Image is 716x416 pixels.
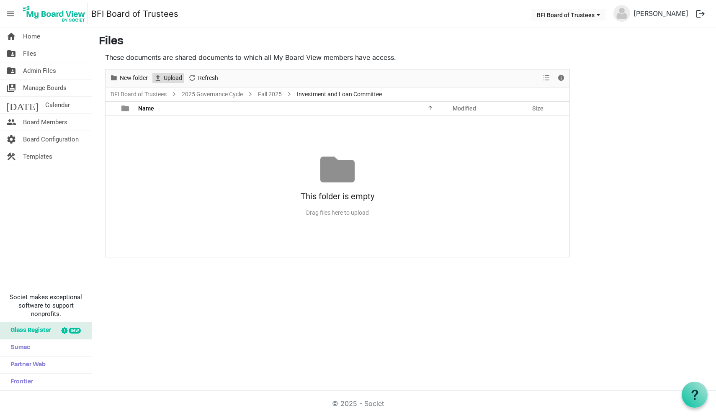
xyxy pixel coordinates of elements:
[151,69,185,87] div: Upload
[6,45,16,62] span: folder_shared
[23,45,36,62] span: Files
[21,3,88,24] img: My Board View Logo
[532,105,543,112] span: Size
[91,5,178,22] a: BFI Board of Trustees
[138,105,154,112] span: Name
[23,28,40,45] span: Home
[541,73,551,83] button: View dropdownbutton
[554,69,568,87] div: Details
[531,9,605,21] button: BFI Board of Trustees dropdownbutton
[119,73,149,83] span: New folder
[99,35,709,49] h3: Files
[163,73,183,83] span: Upload
[23,148,52,165] span: Templates
[187,73,220,83] button: Refresh
[185,69,221,87] div: Refresh
[107,69,151,87] div: New folder
[180,89,245,100] a: 2025 Governance Cycle
[692,5,709,23] button: logout
[106,206,569,220] div: Drag files here to upload
[6,114,16,131] span: people
[6,357,46,373] span: Partner Web
[6,97,39,113] span: [DATE]
[106,187,569,206] div: This folder is empty
[556,73,567,83] button: Details
[6,374,33,390] span: Frontier
[23,80,67,96] span: Manage Boards
[540,69,554,87] div: View
[295,89,384,100] span: Investment and Loan Committee
[197,73,219,83] span: Refresh
[6,28,16,45] span: home
[4,293,88,318] span: Societ makes exceptional software to support nonprofits.
[152,73,184,83] button: Upload
[3,6,18,22] span: menu
[6,62,16,79] span: folder_shared
[332,399,384,408] a: © 2025 - Societ
[630,5,692,22] a: [PERSON_NAME]
[6,131,16,148] span: settings
[6,148,16,165] span: construction
[105,52,570,62] p: These documents are shared documents to which all My Board View members have access.
[45,97,70,113] span: Calendar
[69,328,81,334] div: new
[256,89,283,100] a: Fall 2025
[613,5,630,22] img: no-profile-picture.svg
[21,3,91,24] a: My Board View Logo
[6,322,51,339] span: Glass Register
[6,80,16,96] span: switch_account
[23,62,56,79] span: Admin Files
[453,105,476,112] span: Modified
[6,339,30,356] span: Sumac
[109,89,168,100] a: BFI Board of Trustees
[23,114,67,131] span: Board Members
[108,73,149,83] button: New folder
[23,131,79,148] span: Board Configuration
